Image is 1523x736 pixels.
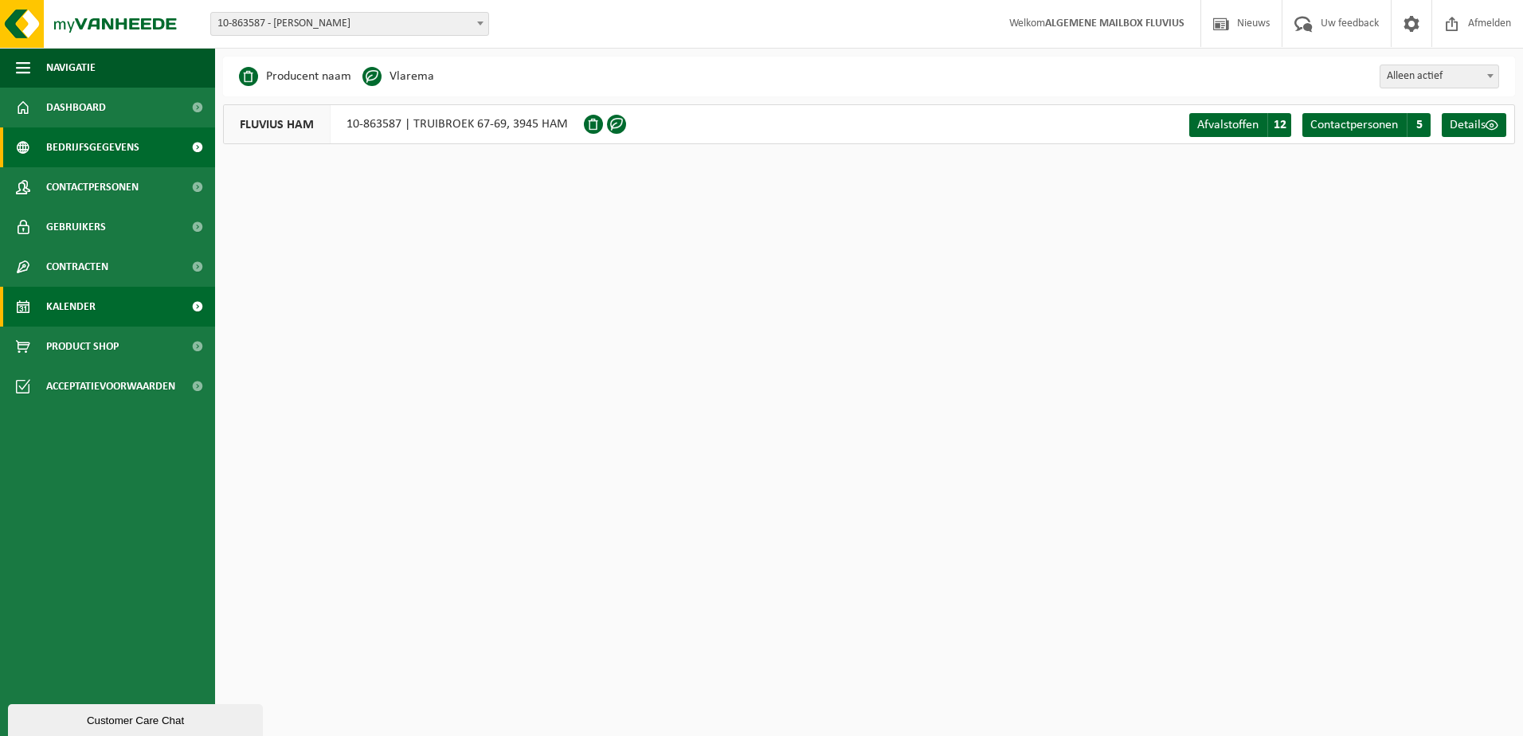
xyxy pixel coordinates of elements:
[210,12,489,36] span: 10-863587 - FLUVIUS HAM - HAM
[46,48,96,88] span: Navigatie
[46,127,139,167] span: Bedrijfsgegevens
[1450,119,1486,131] span: Details
[1302,113,1431,137] a: Contactpersonen 5
[46,327,119,366] span: Product Shop
[1380,65,1499,88] span: Alleen actief
[8,701,266,736] iframe: chat widget
[1197,119,1259,131] span: Afvalstoffen
[1267,113,1291,137] span: 12
[46,247,108,287] span: Contracten
[1407,113,1431,137] span: 5
[362,65,434,88] li: Vlarema
[224,105,331,143] span: FLUVIUS HAM
[46,287,96,327] span: Kalender
[46,366,175,406] span: Acceptatievoorwaarden
[1442,113,1506,137] a: Details
[1380,65,1498,88] span: Alleen actief
[46,167,139,207] span: Contactpersonen
[1189,113,1291,137] a: Afvalstoffen 12
[46,88,106,127] span: Dashboard
[46,207,106,247] span: Gebruikers
[239,65,351,88] li: Producent naam
[1045,18,1184,29] strong: ALGEMENE MAILBOX FLUVIUS
[211,13,488,35] span: 10-863587 - FLUVIUS HAM - HAM
[1310,119,1398,131] span: Contactpersonen
[223,104,584,144] div: 10-863587 | TRUIBROEK 67-69, 3945 HAM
